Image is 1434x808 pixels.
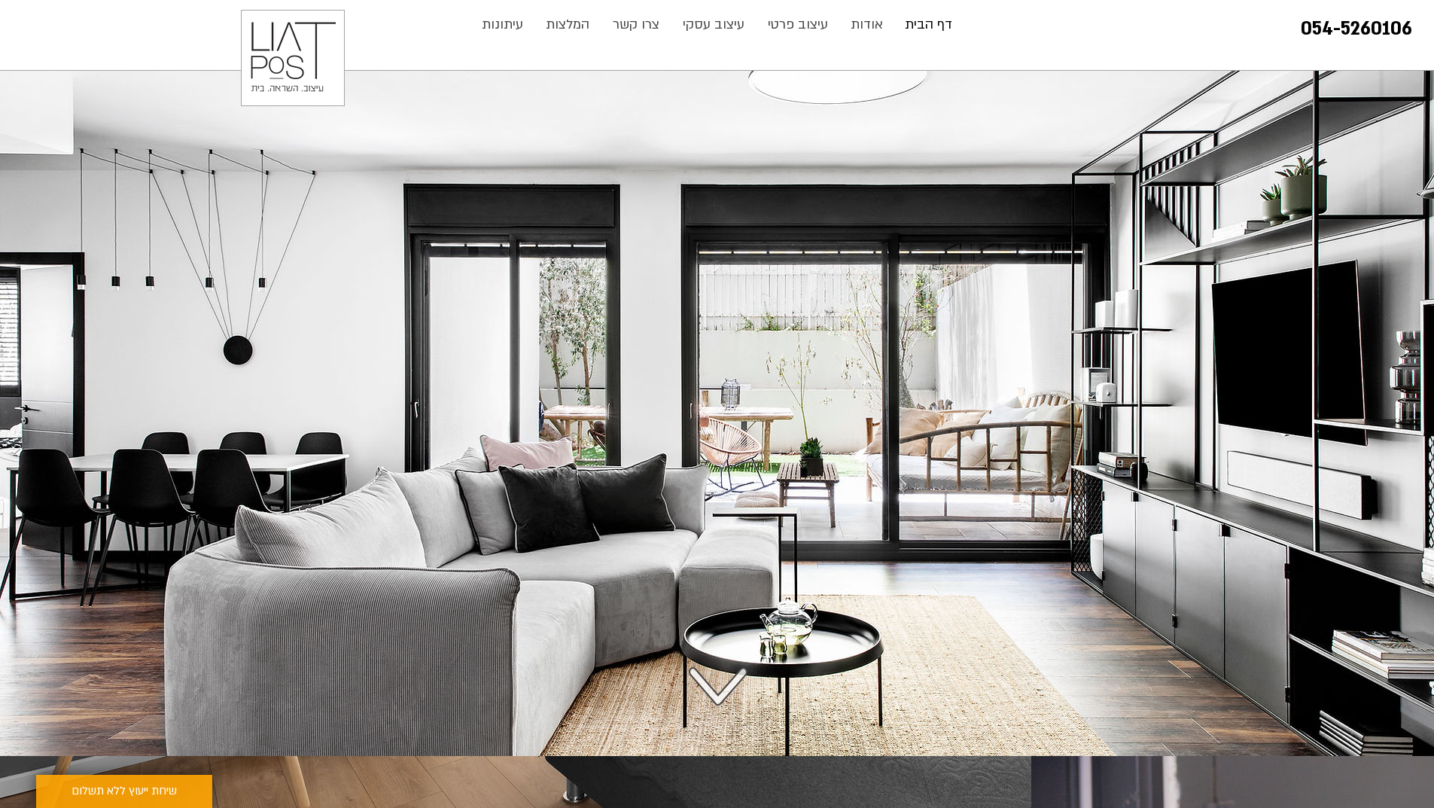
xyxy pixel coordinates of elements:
[894,10,964,40] a: דף הבית
[470,10,964,40] nav: אתר
[897,10,960,40] p: דף הבית
[843,10,891,40] p: אודות
[538,10,597,40] p: המלצות
[760,10,836,40] p: עיצוב פרטי
[601,10,671,40] a: צרו קשר
[840,10,894,40] a: אודות
[474,10,531,40] p: עיתונות
[1301,17,1412,41] a: 054-5260106
[671,10,757,40] a: עיצוב עסקי
[72,782,177,800] span: שיחת ייעוץ ללא תשלום
[470,10,534,40] a: עיתונות
[675,10,752,40] p: עיצוב עסקי
[36,775,212,808] a: שיחת ייעוץ ללא תשלום
[757,10,840,40] a: עיצוב פרטי
[534,10,601,40] a: המלצות
[605,10,667,40] p: צרו קשר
